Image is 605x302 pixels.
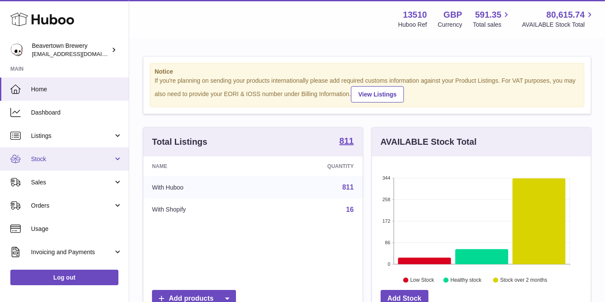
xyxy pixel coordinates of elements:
[261,156,362,176] th: Quantity
[473,21,511,29] span: Total sales
[31,155,113,163] span: Stock
[382,175,390,181] text: 344
[339,137,354,147] a: 811
[398,21,427,29] div: Huboo Ref
[403,9,427,21] strong: 13510
[143,199,261,221] td: With Shopify
[155,68,580,76] strong: Notice
[31,109,122,117] span: Dashboard
[32,50,127,57] span: [EMAIL_ADDRESS][DOMAIN_NAME]
[155,77,580,103] div: If you're planning on sending your products internationally please add required customs informati...
[382,197,390,202] text: 258
[31,132,113,140] span: Listings
[32,42,109,58] div: Beavertown Brewery
[31,225,122,233] span: Usage
[143,176,261,199] td: With Huboo
[475,9,501,21] span: 591.35
[500,277,547,283] text: Stock over 2 months
[385,240,390,245] text: 86
[339,137,354,145] strong: 811
[522,9,595,29] a: 80,615.74 AVAILABLE Stock Total
[346,206,354,213] a: 16
[473,9,511,29] a: 591.35 Total sales
[410,277,434,283] text: Low Stock
[522,21,595,29] span: AVAILABLE Stock Total
[31,178,113,187] span: Sales
[31,85,122,93] span: Home
[382,218,390,224] text: 172
[388,262,390,267] text: 0
[342,184,354,191] a: 811
[438,21,462,29] div: Currency
[152,136,208,148] h3: Total Listings
[31,248,113,256] span: Invoicing and Payments
[31,202,113,210] span: Orders
[546,9,585,21] span: 80,615.74
[444,9,462,21] strong: GBP
[143,156,261,176] th: Name
[351,86,404,103] a: View Listings
[10,44,23,56] img: aoife@beavertownbrewery.co.uk
[381,136,477,148] h3: AVAILABLE Stock Total
[10,270,118,285] a: Log out
[450,277,482,283] text: Healthy stock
